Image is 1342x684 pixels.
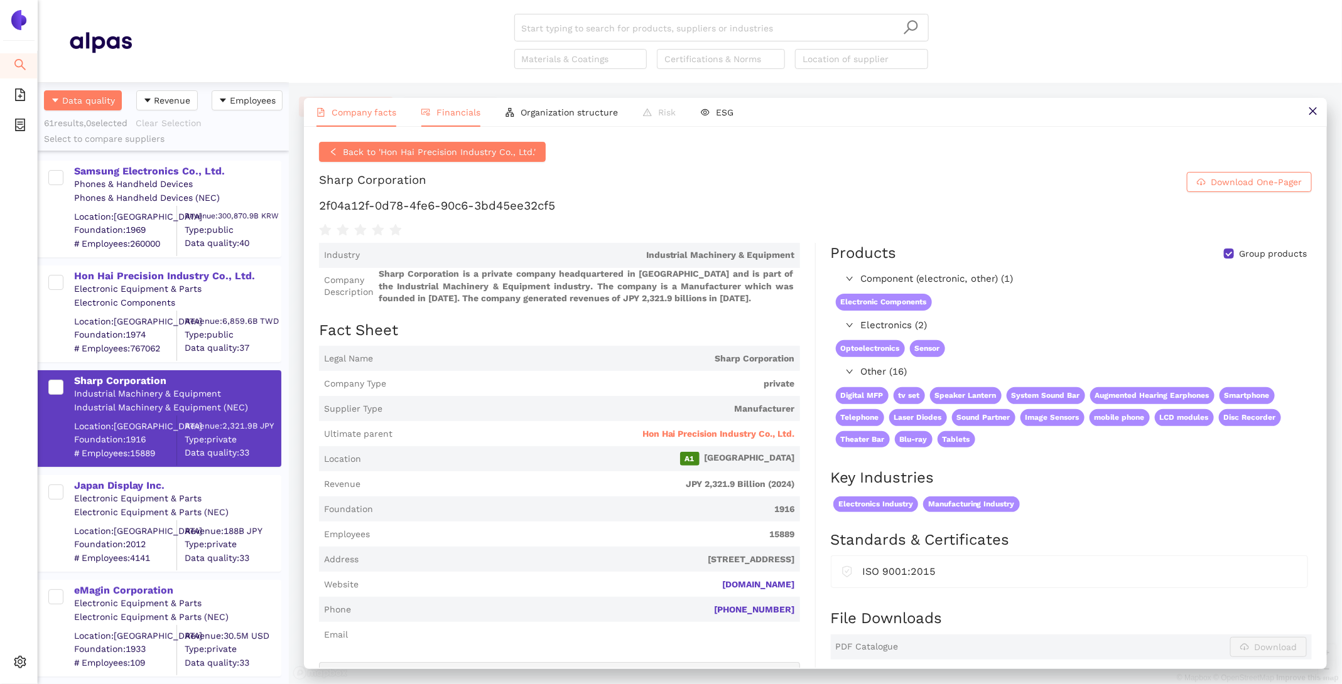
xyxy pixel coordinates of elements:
div: Revenue: 300,870.9B KRW [185,210,280,221]
div: Electronic Components [74,297,280,309]
div: Electronic Equipment & Parts (NEC) [74,506,280,519]
span: Type: private [185,538,280,551]
span: # Employees: 260000 [74,237,176,250]
span: Manufacturer [387,403,795,415]
div: Industrial Machinery & Equipment [74,388,280,400]
span: Electronic Components [836,294,932,311]
span: Manufacturing Industry [923,496,1020,512]
h2: Key Industries [831,468,1312,489]
span: Ultimate parent [324,428,392,441]
span: Sound Partner [952,409,1015,426]
span: Industry [324,249,360,262]
div: Electronic Equipment & Parts (NEC) [74,611,280,624]
span: Type: public [185,223,280,236]
span: [GEOGRAPHIC_DATA] [366,452,795,466]
h2: Fact Sheet [319,320,800,341]
span: caret-down [51,96,60,106]
button: caret-downData quality [44,90,122,110]
span: cloud-download [1197,178,1206,188]
span: Supplier Type [324,403,382,415]
span: Industrial Machinery & Equipment [365,249,795,262]
span: Address [324,553,359,566]
button: leftBack to 'Hon Hai Precision Industry Co., Ltd.' [319,142,546,162]
span: Type: private [185,433,280,446]
span: star [354,224,367,237]
span: search [14,54,26,79]
div: Phones & Handheld Devices [74,178,280,191]
div: Phones & Handheld Devices (NEC) [74,192,280,205]
span: Data quality: 33 [185,447,280,459]
span: safety-certificate [841,564,853,577]
span: Foundation: 1969 [74,224,176,237]
span: private [391,378,795,390]
div: Location: [GEOGRAPHIC_DATA] [74,629,176,642]
span: Data quality [62,94,115,107]
div: Revenue: 2,321.9B JPY [185,420,280,431]
span: ESG [716,107,733,117]
span: Augmented Hearing Earphones [1090,387,1215,404]
span: Component (electronic, other) (1) [861,272,1306,287]
span: Risk [658,107,676,117]
span: left [329,147,338,158]
span: mobile phone [1090,409,1150,426]
span: Data quality: 33 [185,656,280,669]
span: Location [324,453,361,466]
span: # Employees: 767062 [74,342,176,355]
span: Company Type [324,378,386,390]
span: Phone [324,604,351,616]
span: Foundation: 1933 [74,643,176,656]
span: Organization structure [521,107,618,117]
span: Optoelectronics [836,340,905,357]
span: Telephone [836,409,884,426]
span: Foundation: 1916 [74,434,176,446]
div: Samsung Electronics Co., Ltd. [74,164,280,178]
span: Company Description [324,274,374,299]
span: Website [324,579,359,591]
span: Sensor [910,340,945,357]
h2: File Downloads [831,608,1312,629]
span: Revenue [324,478,360,491]
span: Data quality: 37 [185,342,280,355]
span: Foundation [324,503,373,516]
span: file-add [14,84,26,109]
h2: Standards & Certificates [831,530,1312,551]
span: search [903,19,919,35]
div: Revenue: 30.5M USD [185,629,280,642]
button: cloud-downloadDownload One-Pager [1187,172,1312,192]
div: Sharp Corporation [74,374,280,388]
span: JPY 2,321.9 Billion (2024) [365,478,795,491]
span: eye [701,108,710,117]
span: Email [324,629,348,641]
span: [STREET_ADDRESS] [364,553,795,566]
span: Digital MFP [836,387,889,404]
span: tv set [894,387,925,404]
div: eMagin Corporation [74,584,280,597]
span: right [846,321,853,329]
div: Revenue: 6,859.6B TWD [185,315,280,326]
span: Blu-ray [895,431,933,448]
div: ISO 9001:2015 [863,564,1297,579]
span: file-text [317,108,325,117]
span: Electronics (2) [861,318,1306,333]
span: Electronics Industry [833,496,918,512]
span: warning [643,108,652,117]
span: LCD modules [1155,409,1214,426]
span: Group products [1234,248,1312,260]
span: Company facts [332,107,396,117]
span: Financials [436,107,480,117]
span: Download One-Pager [1211,175,1302,189]
span: Legal Name [324,353,373,365]
span: right [846,275,853,282]
span: Data quality: 40 [185,237,280,250]
span: Theater Bar [836,431,890,448]
div: Location: [GEOGRAPHIC_DATA] [74,420,176,432]
span: star [337,224,349,237]
span: Foundation: 2012 [74,538,176,551]
span: 15889 [375,528,795,541]
div: Select to compare suppliers [44,133,283,146]
div: Electronic Equipment & Parts [74,283,280,296]
span: caret-down [143,96,152,106]
div: Hon Hai Precision Industry Co., Ltd. [74,269,280,283]
div: Products [831,243,897,264]
button: close [1299,98,1327,126]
